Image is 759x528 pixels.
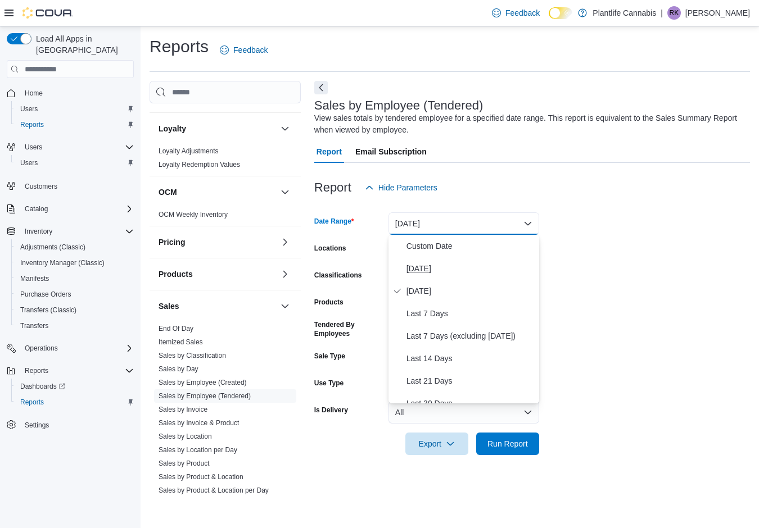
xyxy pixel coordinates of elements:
[16,395,134,409] span: Reports
[159,473,243,481] a: Sales by Product & Location
[670,6,679,20] span: RK
[16,303,134,317] span: Transfers (Classic)
[11,239,138,255] button: Adjustments (Classic)
[159,433,212,440] a: Sales by Location
[16,118,134,131] span: Reports
[314,271,362,280] label: Classifications
[20,342,62,355] button: Operations
[159,186,177,198] h3: OCM
[412,433,462,455] span: Export
[20,418,134,432] span: Settings
[2,363,138,379] button: Reports
[20,140,134,154] span: Users
[25,143,42,152] span: Users
[159,446,237,454] a: Sales by Location per Day
[314,298,344,307] label: Products
[159,486,269,495] span: Sales by Product & Location per Day
[406,329,535,343] span: Last 7 Days (excluding [DATE])
[22,7,73,19] img: Cova
[16,156,134,170] span: Users
[159,268,193,280] h3: Products
[20,290,71,299] span: Purchase Orders
[11,286,138,302] button: Purchase Orders
[159,268,276,280] button: Products
[16,118,48,131] a: Reports
[159,445,237,454] span: Sales by Location per Day
[314,244,346,253] label: Locations
[159,472,243,481] span: Sales by Product & Location
[406,239,535,253] span: Custom Date
[16,319,53,333] a: Transfers
[20,225,57,238] button: Inventory
[20,87,47,100] a: Home
[2,139,138,155] button: Users
[20,225,134,238] span: Inventory
[159,147,219,155] a: Loyalty Adjustments
[2,201,138,217] button: Catalog
[406,374,535,388] span: Last 21 Days
[11,318,138,334] button: Transfers
[314,181,351,194] h3: Report
[159,301,276,312] button: Sales
[16,156,42,170] a: Users
[20,342,134,355] span: Operations
[159,459,210,468] span: Sales by Product
[25,182,57,191] span: Customers
[11,379,138,394] a: Dashboards
[406,262,535,275] span: [DATE]
[25,421,49,430] span: Settings
[20,306,76,315] span: Transfers (Classic)
[20,104,38,113] span: Users
[487,2,544,24] a: Feedback
[159,406,207,413] a: Sales by Invoice
[2,85,138,101] button: Home
[20,258,105,267] span: Inventory Manager (Classic)
[16,102,42,116] a: Users
[20,364,134,377] span: Reports
[20,364,53,377] button: Reports
[476,433,539,455] button: Run Report
[16,272,53,285] a: Manifests
[314,406,348,415] label: Is Delivery
[150,208,301,226] div: OCM
[159,419,239,427] a: Sales by Invoice & Product
[11,271,138,286] button: Manifests
[278,267,292,281] button: Products
[20,180,62,193] a: Customers
[159,236,276,248] button: Pricing
[150,322,301,515] div: Sales
[278,299,292,313] button: Sales
[16,395,48,409] a: Reports
[406,284,535,298] span: [DATE]
[16,256,109,270] a: Inventory Manager (Classic)
[405,433,468,455] button: Export
[314,379,344,388] label: Use Type
[20,158,38,167] span: Users
[233,44,268,56] span: Feedback
[25,344,58,353] span: Operations
[314,112,744,136] div: View sales totals by tendered employee for a specified date range. This report is equivalent to t...
[11,117,138,133] button: Reports
[388,401,539,424] button: All
[159,378,247,387] span: Sales by Employee (Created)
[487,438,528,449] span: Run Report
[16,102,134,116] span: Users
[159,147,219,156] span: Loyalty Adjustments
[159,392,251,400] a: Sales by Employee (Tendered)
[215,39,272,61] a: Feedback
[20,398,44,407] span: Reports
[159,338,203,346] a: Itemized Sales
[159,123,276,134] button: Loyalty
[25,227,52,236] span: Inventory
[159,324,193,333] span: End Of Day
[159,338,203,347] span: Itemized Sales
[11,302,138,318] button: Transfers (Classic)
[16,256,134,270] span: Inventory Manager (Classic)
[314,81,328,94] button: Next
[16,303,81,317] a: Transfers (Classic)
[150,144,301,176] div: Loyalty
[16,288,134,301] span: Purchase Orders
[11,394,138,410] button: Reports
[360,176,442,199] button: Hide Parameters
